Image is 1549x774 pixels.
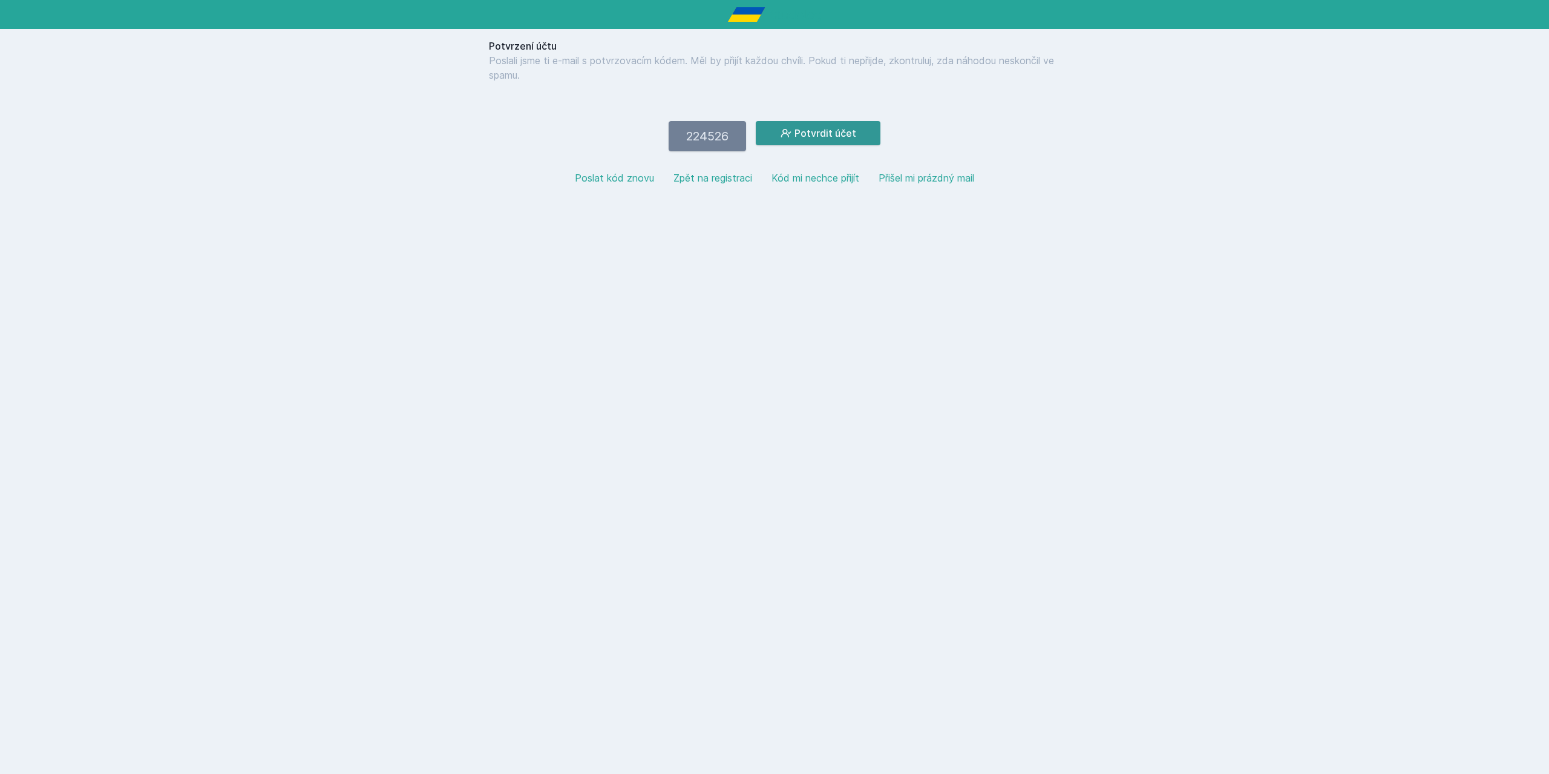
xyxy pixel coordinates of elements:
button: Poslat kód znovu [575,171,654,185]
button: Potvrdit účet [756,121,880,145]
button: Zpět na registraci [673,171,752,185]
p: Poslali jsme ti e-mail s potvrzovacím kódem. Měl by přijít každou chvíli. Pokud ti nepřijde, zkon... [489,53,1060,82]
input: 123456 [669,121,746,151]
h1: Potvrzení účtu [489,39,1060,53]
button: Kód mi nechce přijít [771,171,859,185]
button: Přišel mi prázdný mail [879,171,974,185]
